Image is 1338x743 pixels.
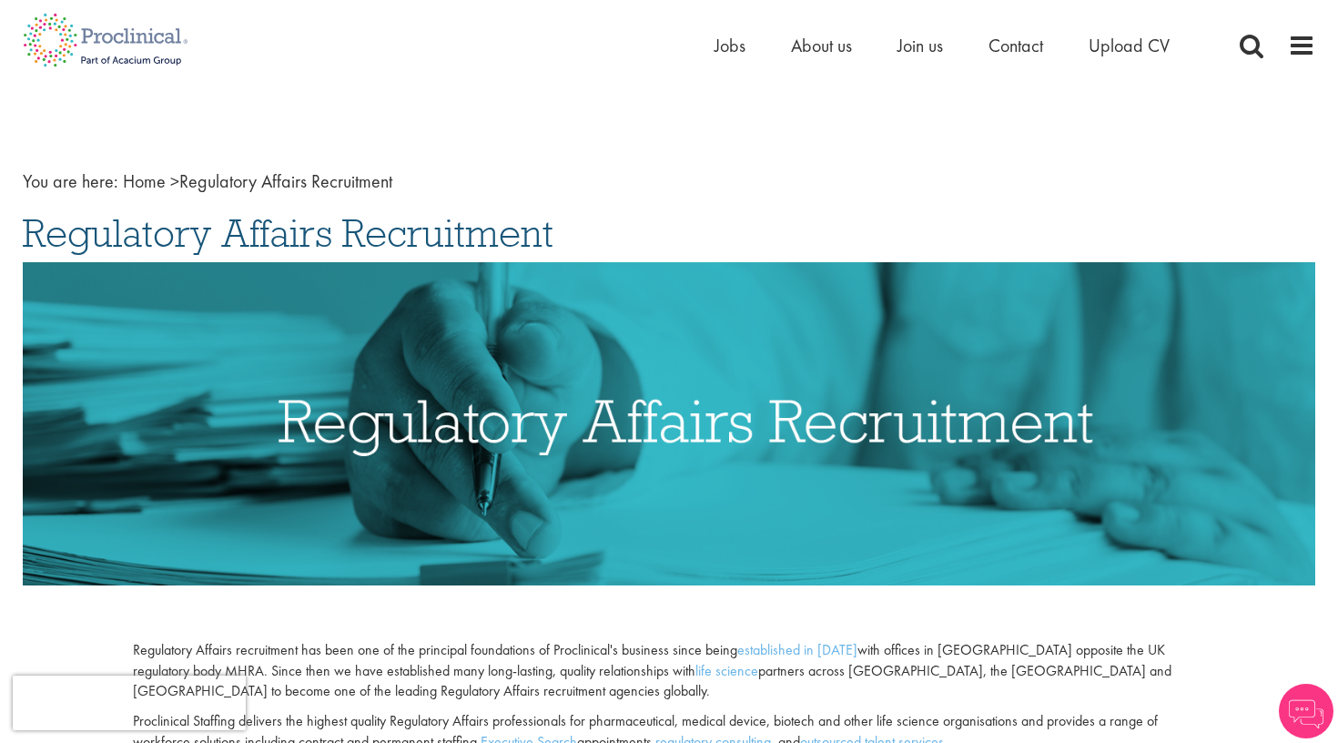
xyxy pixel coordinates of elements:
[988,34,1043,57] a: Contact
[737,640,857,659] a: established in [DATE]
[897,34,943,57] a: Join us
[23,262,1315,585] img: Regulatory Affairs Recruitment
[133,640,1205,703] p: Regulatory Affairs recruitment has been one of the principal foundations of Proclinical's busines...
[123,169,166,193] a: breadcrumb link to Home
[791,34,852,57] a: About us
[13,676,246,730] iframe: reCAPTCHA
[715,34,745,57] a: Jobs
[170,169,179,193] span: >
[1089,34,1170,57] a: Upload CV
[1279,684,1333,738] img: Chatbot
[23,169,118,193] span: You are here:
[695,661,758,680] a: life science
[23,209,553,258] span: Regulatory Affairs Recruitment
[123,169,392,193] span: Regulatory Affairs Recruitment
